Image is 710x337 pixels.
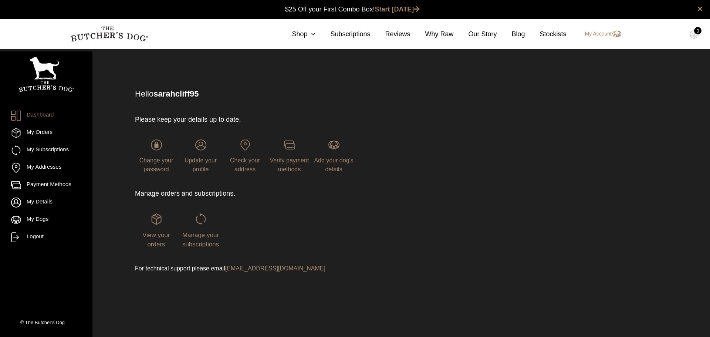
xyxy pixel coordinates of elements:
[195,139,206,151] img: login-TBD_Profile.png
[314,157,353,172] span: Add your dog's details
[370,29,410,39] a: Reviews
[18,57,74,92] img: TBD_Portrait_Logo_White.png
[277,29,315,39] a: Shop
[525,29,567,39] a: Stockists
[139,157,173,172] span: Change your password
[179,213,222,247] a: Manage your subscriptions
[690,30,699,39] img: TBD_Cart-Empty.png
[454,29,497,39] a: Our Story
[11,215,81,225] a: My Dogs
[240,139,251,151] img: login-TBD_Address.png
[315,29,370,39] a: Subscriptions
[578,30,621,38] a: My Account
[11,128,81,138] a: My Orders
[151,139,162,151] img: login-TBD_Password.png
[185,157,217,172] span: Update your profile
[410,29,454,39] a: Why Raw
[151,213,162,225] img: login-TBD_Orders.png
[694,27,701,34] div: 0
[312,139,355,172] a: Add your dog's details
[270,157,309,172] span: Verify payment methods
[135,213,177,247] a: View your orders
[224,139,266,172] a: Check your address
[497,29,525,39] a: Blog
[182,232,219,248] span: Manage your subscriptions
[135,88,620,100] p: Hello
[268,139,311,172] a: Verify payment methods
[135,264,447,273] p: For technical support please email
[11,163,81,173] a: My Addresses
[142,232,170,248] span: View your orders
[195,213,206,225] img: login-TBD_Subscriptions.png
[375,6,420,13] a: Start [DATE]
[135,139,177,172] a: Change your password
[230,157,260,172] span: Check your address
[153,89,199,98] strong: sarahcliff95
[135,189,447,199] p: Manage orders and subscriptions.
[179,139,222,172] a: Update your profile
[225,265,325,272] a: [EMAIL_ADDRESS][DOMAIN_NAME]
[11,180,81,190] a: Payment Methods
[135,115,447,125] p: Please keep your details up to date.
[328,139,339,151] img: login-TBD_Dog.png
[11,145,81,155] a: My Subscriptions
[284,139,295,151] img: login-TBD_Payments.png
[11,232,81,242] a: Logout
[11,111,81,121] a: Dashboard
[11,198,81,208] a: My Details
[697,4,703,13] a: close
